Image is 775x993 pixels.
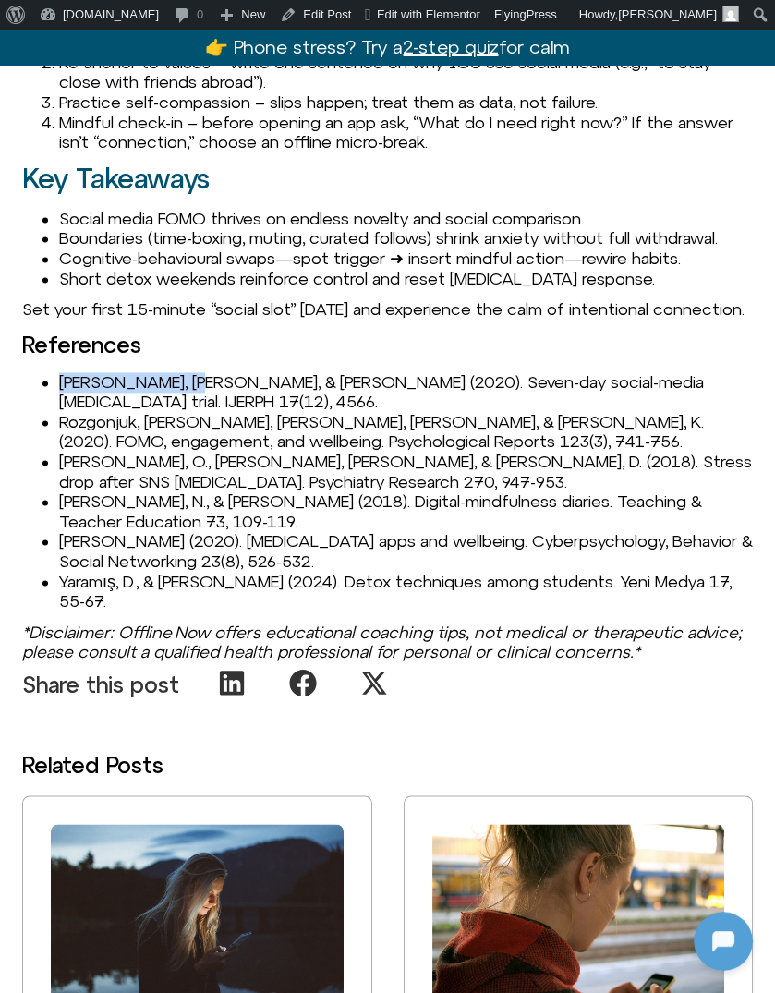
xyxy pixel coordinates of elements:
li: Boundaries (time-boxing, muting, curated follows) shrink anxiety without full withdrawal. [59,228,753,248]
li: Yaramış, D., & [PERSON_NAME] (2024). Detox techniques among students. Yeni Medya 17, 55-67. [59,572,753,612]
h2: Key Takeaways [22,163,753,194]
li: Practice self-compassion – slips happen; treat them as data, not failure. [59,92,753,113]
h3: References [22,333,753,357]
u: 2-step quiz [403,36,498,57]
li: [PERSON_NAME], O., [PERSON_NAME], [PERSON_NAME], & [PERSON_NAME], D. (2018). Stress drop after SN... [59,452,753,491]
iframe: Botpress [694,912,753,971]
li: Rozgonjuk, [PERSON_NAME], [PERSON_NAME], [PERSON_NAME], & [PERSON_NAME], K. (2020). FOMO, engagem... [59,412,753,452]
em: *Disclaimer: Offline Now offers educational coaching tips, not medical or therapeutic advice; ple... [22,623,742,662]
li: Re-anchor to values – write one sentence on why YOU use social media (e.g., “to stay close with f... [59,53,753,92]
span: [PERSON_NAME] [618,7,717,21]
li: [PERSON_NAME], [PERSON_NAME], & [PERSON_NAME] (2020). Seven-day social-media [MEDICAL_DATA] trial... [59,372,753,412]
li: Social media FOMO thrives on endless novelty and social comparison. [59,209,753,229]
li: Mindful check-in – before opening an app ask, “What do I need right now?” If the answer isn’t “co... [59,113,753,152]
p: Set your first 15-minute “social slot” [DATE] and experience the calm of intentional connection. [22,299,753,320]
div: Share on linkedin [198,662,269,703]
span: Edit with Elementor [377,7,480,21]
li: [PERSON_NAME] (2020). [MEDICAL_DATA] apps and wellbeing. Cyberpsychology, Behavior & Social Netwo... [59,531,753,571]
a: 👉 Phone stress? Try a2-step quizfor calm [205,36,569,57]
p: Share this post [22,672,179,696]
div: Share on facebook [269,662,340,703]
li: Cognitive-behavioural swaps—spot trigger ➜ insert mindful action—rewire habits. [59,248,753,269]
h3: Related Posts [22,753,753,777]
div: Share on x-twitter [340,662,411,703]
li: Short detox weekends reinforce control and reset [MEDICAL_DATA] response. [59,269,753,289]
li: [PERSON_NAME], N., & [PERSON_NAME] (2018). Digital-mindfulness diaries. Teaching & Teacher Educat... [59,491,753,531]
